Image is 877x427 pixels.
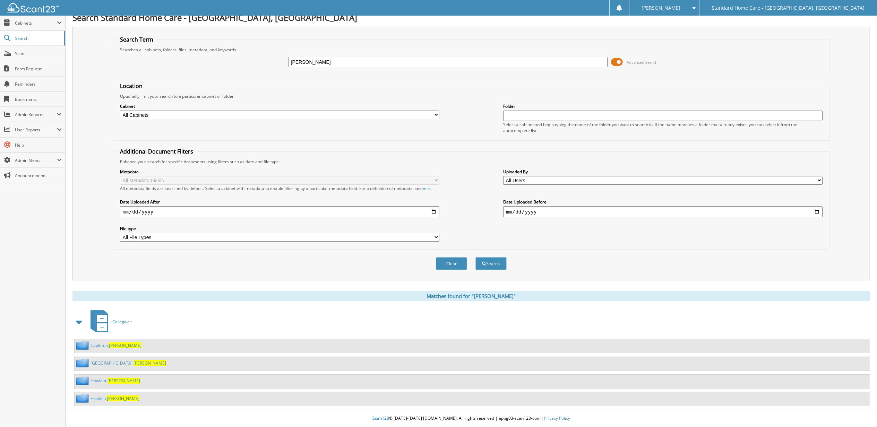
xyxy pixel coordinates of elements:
a: Caregiver [86,308,131,335]
img: folder2.png [76,376,91,385]
div: Searches all cabinets, folders, files, metadata, and keywords [117,47,826,53]
span: User Reports [15,127,57,133]
span: [PERSON_NAME] [108,378,140,384]
span: [PERSON_NAME] [134,360,166,366]
label: Metadata [120,169,439,175]
span: Admin Reports [15,112,57,117]
div: Optionally limit your search to a particular cabinet or folder [117,93,826,99]
div: Matches found for "[PERSON_NAME]" [72,291,870,301]
iframe: Chat Widget [842,394,877,427]
span: Bookmarks [15,96,62,102]
span: Scan [15,51,62,56]
a: Privacy Policy [544,415,570,421]
a: here [422,185,431,191]
span: Reminders [15,81,62,87]
span: Caregiver [112,319,131,325]
label: File type [120,226,439,232]
a: [GEOGRAPHIC_DATA],[PERSON_NAME] [91,360,166,366]
div: Enhance your search for specific documents using filters such as date and file type. [117,159,826,165]
a: Franklin,[PERSON_NAME] [91,395,139,401]
legend: Additional Document Filters [117,148,197,155]
span: Standard Home Care - [GEOGRAPHIC_DATA], [GEOGRAPHIC_DATA] [712,6,865,10]
label: Date Uploaded After [120,199,439,205]
label: Cabinet [120,103,439,109]
span: Search [15,35,61,41]
img: folder2.png [76,394,91,403]
legend: Search Term [117,36,157,43]
span: Admin Menu [15,157,57,163]
img: scan123-logo-white.svg [7,3,59,12]
input: end [503,206,823,217]
a: Howleitt,[PERSON_NAME] [91,378,140,384]
input: start [120,206,439,217]
img: folder2.png [76,341,91,350]
div: © [DATE]-[DATE] [DOMAIN_NAME]. All rights reserved | appg03-scan123-com | [66,410,877,427]
span: [PERSON_NAME] [642,6,680,10]
span: Form Request [15,66,62,72]
label: Folder [503,103,823,109]
span: [PERSON_NAME] [109,342,141,348]
legend: Location [117,82,146,90]
button: Search [475,257,507,270]
span: Advanced Search [627,60,657,65]
span: Cabinets [15,20,57,26]
div: Select a cabinet and begin typing the name of the folder you want to search in. If the name match... [503,122,823,133]
img: folder2.png [76,359,91,367]
div: All metadata fields are searched by default. Select a cabinet with metadata to enable filtering b... [120,185,439,191]
label: Date Uploaded Before [503,199,823,205]
label: Uploaded By [503,169,823,175]
span: Announcements [15,173,62,178]
span: Help [15,142,62,148]
button: Clear [436,257,467,270]
span: Scan123 [372,415,389,421]
span: [PERSON_NAME] [107,395,139,401]
a: Capleton,[PERSON_NAME] [91,342,141,348]
h1: Search Standard Home Care - [GEOGRAPHIC_DATA], [GEOGRAPHIC_DATA] [72,12,870,23]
